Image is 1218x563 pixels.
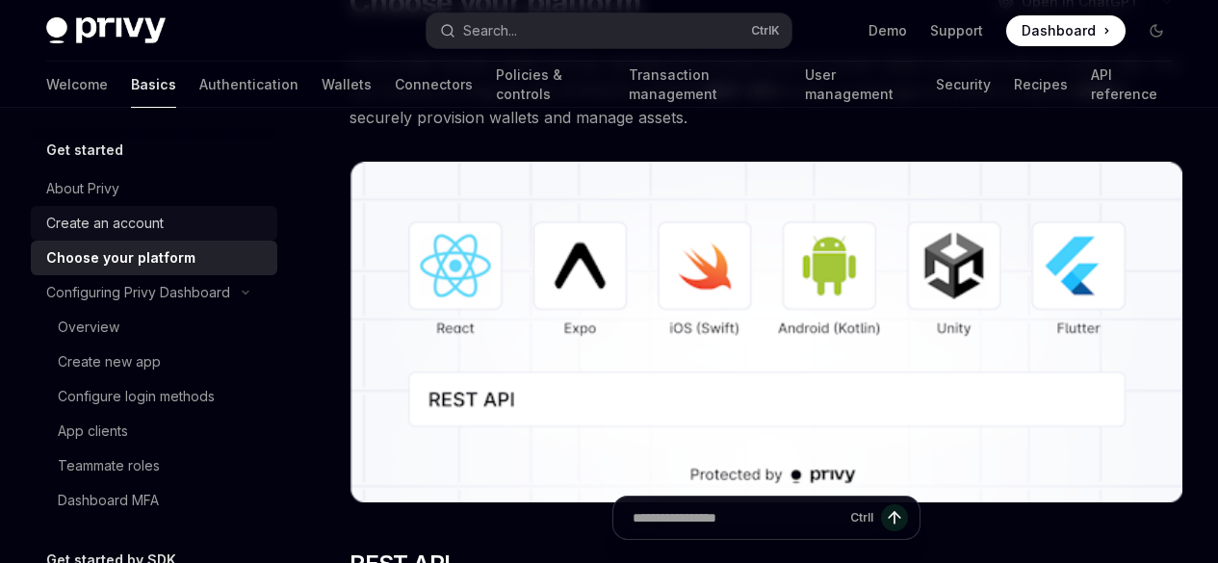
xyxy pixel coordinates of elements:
[936,62,991,108] a: Security
[31,206,277,241] a: Create an account
[751,23,780,38] span: Ctrl K
[427,13,791,48] button: Open search
[1014,62,1068,108] a: Recipes
[868,21,907,40] a: Demo
[46,177,119,200] div: About Privy
[58,385,215,408] div: Configure login methods
[31,379,277,414] a: Configure login methods
[31,171,277,206] a: About Privy
[199,62,298,108] a: Authentication
[322,62,372,108] a: Wallets
[46,62,108,108] a: Welcome
[1006,15,1126,46] a: Dashboard
[496,62,606,108] a: Policies & controls
[31,483,277,518] a: Dashboard MFA
[58,454,160,477] div: Teammate roles
[629,62,781,108] a: Transaction management
[881,504,908,531] button: Send message
[31,345,277,379] a: Create new app
[131,62,176,108] a: Basics
[350,162,1183,502] img: images/Platform2.png
[58,316,119,339] div: Overview
[31,448,277,483] a: Teammate roles
[58,420,128,443] div: App clients
[46,139,123,162] h5: Get started
[1022,21,1096,40] span: Dashboard
[46,212,164,235] div: Create an account
[46,246,195,269] div: Choose your platform
[31,414,277,448] a: App clients
[31,275,277,310] button: Toggle Configuring Privy Dashboard section
[46,281,230,304] div: Configuring Privy Dashboard
[58,489,159,512] div: Dashboard MFA
[31,310,277,345] a: Overview
[1141,15,1172,46] button: Toggle dark mode
[31,241,277,275] a: Choose your platform
[633,497,842,539] input: Ask a question...
[46,17,166,44] img: dark logo
[395,62,473,108] a: Connectors
[1091,62,1172,108] a: API reference
[58,350,161,373] div: Create new app
[930,21,983,40] a: Support
[805,62,914,108] a: User management
[463,19,517,42] div: Search...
